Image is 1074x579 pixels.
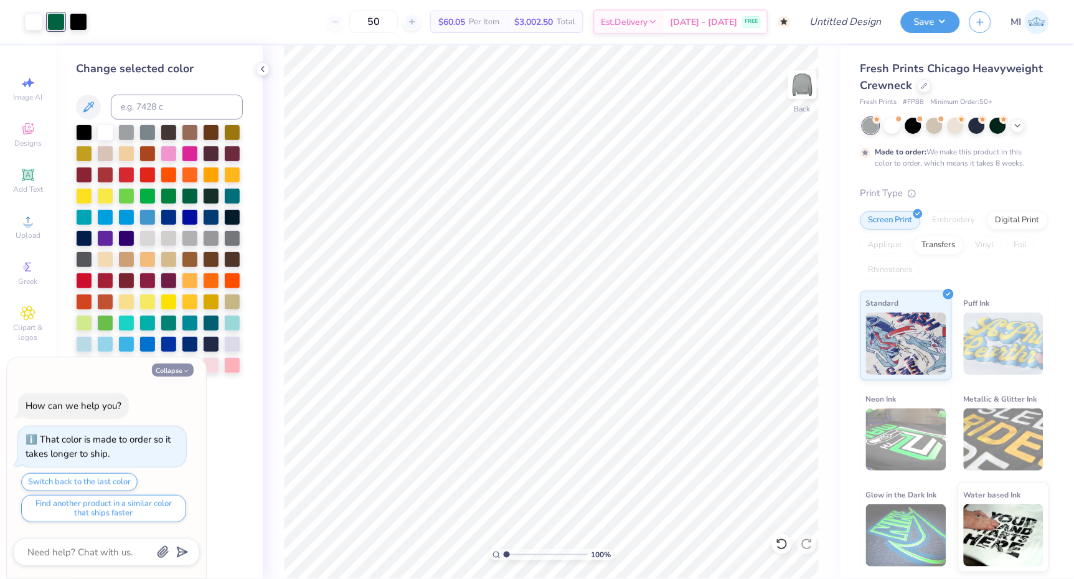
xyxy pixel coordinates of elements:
img: Glow in the Dark Ink [866,504,946,567]
span: # FP88 [903,97,925,108]
span: Puff Ink [964,296,990,309]
div: Transfers [914,236,964,255]
div: Rhinestones [860,261,921,280]
img: Back [790,72,815,97]
button: Collapse [152,364,194,377]
span: FREE [745,17,758,26]
span: 100 % [591,549,611,560]
span: Greek [19,276,38,286]
div: Embroidery [925,211,984,230]
div: Screen Print [860,211,921,230]
span: Image AI [14,92,43,102]
div: That color is made to order so it takes longer to ship. [26,433,171,460]
input: Untitled Design [800,9,892,34]
span: Total [557,16,575,29]
span: Minimum Order: 50 + [931,97,993,108]
img: Miruna Ispas [1025,10,1049,34]
input: e.g. 7428 c [111,95,243,120]
div: How can we help you? [26,400,121,412]
button: Find another product in a similar color that ships faster [21,495,186,522]
div: Vinyl [968,236,1002,255]
div: Foil [1006,236,1035,255]
strong: Made to order: [875,147,927,157]
img: Standard [866,313,946,375]
span: Fresh Prints Chicago Heavyweight Crewneck [860,61,1043,93]
span: Designs [14,138,42,148]
img: Water based Ink [964,504,1044,567]
div: Change selected color [76,60,243,77]
span: Est. Delivery [601,16,648,29]
img: Metallic & Glitter Ink [964,408,1044,471]
button: Switch back to the last color [21,473,138,491]
span: Per Item [469,16,499,29]
span: $3,002.50 [514,16,553,29]
span: $60.05 [438,16,465,29]
span: Neon Ink [866,392,897,405]
span: MI [1011,15,1022,29]
span: Add Text [13,184,43,194]
div: Print Type [860,186,1049,200]
div: Applique [860,236,910,255]
span: Standard [866,296,899,309]
button: Save [901,11,960,33]
span: Metallic & Glitter Ink [964,392,1037,405]
a: MI [1011,10,1049,34]
img: Puff Ink [964,313,1044,375]
span: Clipart & logos [6,322,50,342]
div: We make this product in this color to order, which means it takes 8 weeks. [875,146,1029,169]
span: Glow in the Dark Ink [866,488,937,501]
div: Back [794,103,811,115]
div: Digital Print [987,211,1048,230]
input: – – [349,11,398,33]
span: Upload [16,230,40,240]
span: [DATE] - [DATE] [671,16,738,29]
span: Fresh Prints [860,97,897,108]
img: Neon Ink [866,408,946,471]
span: Water based Ink [964,488,1021,501]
